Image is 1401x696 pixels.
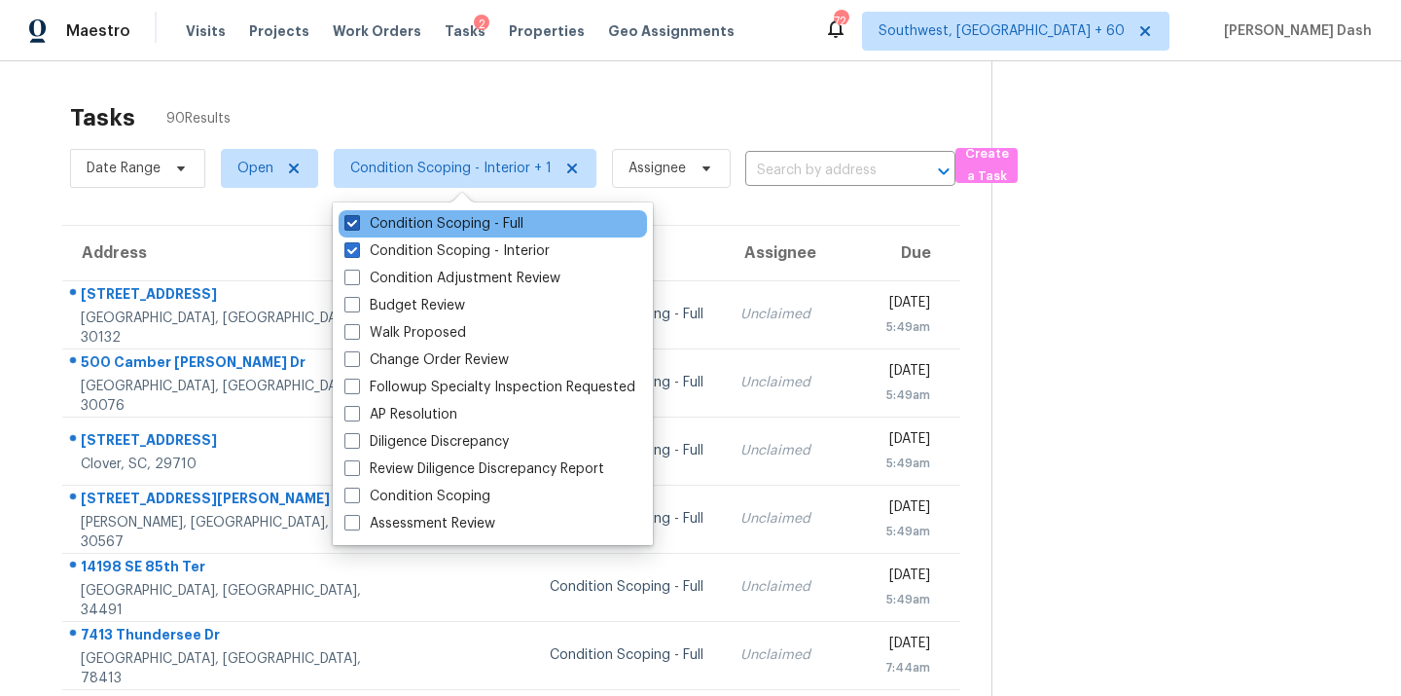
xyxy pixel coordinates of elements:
th: Due [869,226,960,280]
div: Condition Scoping - Full [550,645,708,665]
div: [DATE] [884,634,930,658]
div: 7:44am [884,658,930,678]
div: [STREET_ADDRESS] [81,430,375,455]
span: Create a Task [965,143,1008,188]
span: Southwest, [GEOGRAPHIC_DATA] + 60 [879,21,1125,41]
label: AP Resolution [344,405,457,424]
label: Condition Scoping - Full [344,214,523,234]
span: Work Orders [333,21,421,41]
div: 2 [474,15,489,34]
span: Assignee [629,159,686,178]
button: Open [930,158,957,185]
span: Visits [186,21,226,41]
div: Unclaimed [740,441,853,460]
div: [GEOGRAPHIC_DATA], [GEOGRAPHIC_DATA], 78413 [81,649,375,688]
span: [PERSON_NAME] Dash [1216,21,1372,41]
div: 5:49am [884,385,930,405]
div: Condition Scoping - Full [550,577,708,597]
div: Clover, SC, 29710 [81,455,375,474]
div: 5:49am [884,317,930,337]
div: 5:49am [884,590,930,609]
div: [GEOGRAPHIC_DATA], [GEOGRAPHIC_DATA], 30132 [81,309,375,348]
span: Open [237,159,273,178]
div: Unclaimed [740,305,853,324]
div: [DATE] [884,429,930,454]
label: Followup Specialty Inspection Requested [344,378,635,397]
span: Tasks [445,24,485,38]
span: Properties [509,21,585,41]
span: Maestro [66,21,130,41]
div: [GEOGRAPHIC_DATA], [GEOGRAPHIC_DATA], 30076 [81,377,375,416]
label: Condition Adjustment Review [344,269,560,288]
span: Date Range [87,159,161,178]
span: Projects [249,21,309,41]
div: 14198 SE 85th Ter [81,557,375,581]
label: Walk Proposed [344,323,466,343]
th: Assignee [725,226,869,280]
th: Address [62,226,390,280]
div: 5:49am [884,454,930,473]
label: Condition Scoping - Interior [344,241,550,261]
div: 500 Camber [PERSON_NAME] Dr [81,352,375,377]
div: 724 [834,12,847,31]
label: Review Diligence Discrepancy Report [344,459,604,479]
span: Condition Scoping - Interior + 1 [350,159,552,178]
h2: Tasks [70,108,135,128]
div: [DATE] [884,293,930,317]
div: [GEOGRAPHIC_DATA], [GEOGRAPHIC_DATA], 34491 [81,581,375,620]
input: Search by address [745,156,901,186]
button: Create a Task [955,148,1018,183]
div: [STREET_ADDRESS] [81,284,375,309]
div: [DATE] [884,361,930,385]
label: Assessment Review [344,514,495,533]
div: Unclaimed [740,509,853,529]
label: Change Order Review [344,350,509,370]
div: [DATE] [884,497,930,522]
div: 7413 Thundersee Dr [81,625,375,649]
div: Unclaimed [740,577,853,597]
div: [DATE] [884,566,930,590]
span: Geo Assignments [608,21,735,41]
label: Budget Review [344,296,465,315]
label: Diligence Discrepancy [344,432,509,452]
div: Unclaimed [740,373,853,392]
span: 90 Results [166,109,231,128]
label: Condition Scoping [344,487,490,506]
div: [PERSON_NAME], [GEOGRAPHIC_DATA], 30567 [81,513,375,552]
div: Unclaimed [740,645,853,665]
div: [STREET_ADDRESS][PERSON_NAME] [81,489,375,513]
div: 5:49am [884,522,930,541]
